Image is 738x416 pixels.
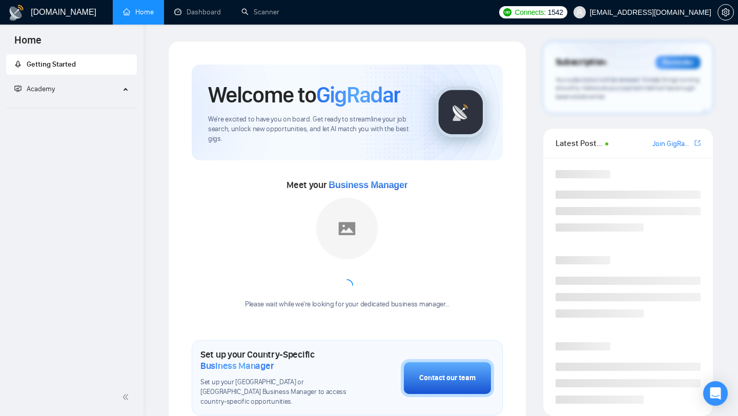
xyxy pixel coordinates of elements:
span: fund-projection-screen [14,85,22,92]
button: setting [717,4,734,20]
span: Latest Posts from the GigRadar Community [556,137,602,150]
div: Please wait while we're looking for your dedicated business manager... [239,300,456,309]
h1: Set up your Country-Specific [200,349,350,371]
span: We're excited to have you on board. Get ready to streamline your job search, unlock new opportuni... [208,115,419,144]
span: 1542 [548,7,563,18]
a: setting [717,8,734,16]
img: placeholder.png [316,198,378,259]
span: Business Manager [200,360,274,371]
span: Business Manager [329,180,407,190]
img: gigradar-logo.png [435,87,486,138]
img: logo [8,5,25,21]
a: Join GigRadar Slack Community [652,138,692,150]
a: export [694,138,701,148]
span: Connects: [515,7,545,18]
span: Getting Started [27,60,76,69]
span: loading [340,279,354,292]
li: Getting Started [6,54,137,75]
span: Set up your [GEOGRAPHIC_DATA] or [GEOGRAPHIC_DATA] Business Manager to access country-specific op... [200,378,350,407]
span: GigRadar [316,81,400,109]
span: Subscription [556,54,606,71]
span: Academy [14,85,55,93]
h1: Welcome to [208,81,400,109]
div: Open Intercom Messenger [703,381,728,406]
button: Contact our team [401,359,494,397]
span: Home [6,33,50,54]
span: export [694,139,701,147]
span: double-left [122,392,132,402]
span: rocket [14,60,22,68]
span: Academy [27,85,55,93]
div: Contact our team [419,372,476,384]
img: upwork-logo.png [503,8,511,16]
a: searchScanner [241,8,279,16]
span: Meet your [286,179,407,191]
div: Reminder [655,56,701,69]
span: user [576,9,583,16]
span: Your subscription will be renewed. To keep things running smoothly, make sure your payment method... [556,76,700,100]
a: homeHome [123,8,154,16]
li: Academy Homepage [6,103,137,110]
a: dashboardDashboard [174,8,221,16]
